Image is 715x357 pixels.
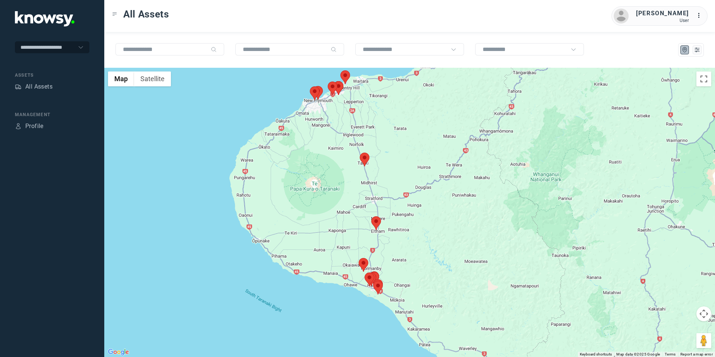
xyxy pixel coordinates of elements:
[15,11,74,26] img: Application Logo
[636,18,689,23] div: User
[580,352,612,357] button: Keyboard shortcuts
[106,347,131,357] a: Open this area in Google Maps (opens a new window)
[134,71,171,86] button: Show satellite imagery
[696,11,705,21] div: :
[696,71,711,86] button: Toggle fullscreen view
[123,7,169,21] span: All Assets
[25,122,44,131] div: Profile
[636,9,689,18] div: [PERSON_NAME]
[696,306,711,321] button: Map camera controls
[15,72,89,79] div: Assets
[331,47,337,52] div: Search
[696,333,711,348] button: Drag Pegman onto the map to open Street View
[108,71,134,86] button: Show street map
[665,352,676,356] a: Terms (opens in new tab)
[614,9,629,23] img: avatar.png
[616,352,660,356] span: Map data ©2025 Google
[112,12,117,17] div: Toggle Menu
[15,111,89,118] div: Management
[15,123,22,130] div: Profile
[680,352,713,356] a: Report a map error
[696,11,705,20] div: :
[681,47,688,53] div: Map
[106,347,131,357] img: Google
[211,47,217,52] div: Search
[15,122,44,131] a: ProfileProfile
[694,47,700,53] div: List
[25,82,53,91] div: All Assets
[697,13,704,18] tspan: ...
[15,82,53,91] a: AssetsAll Assets
[15,83,22,90] div: Assets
